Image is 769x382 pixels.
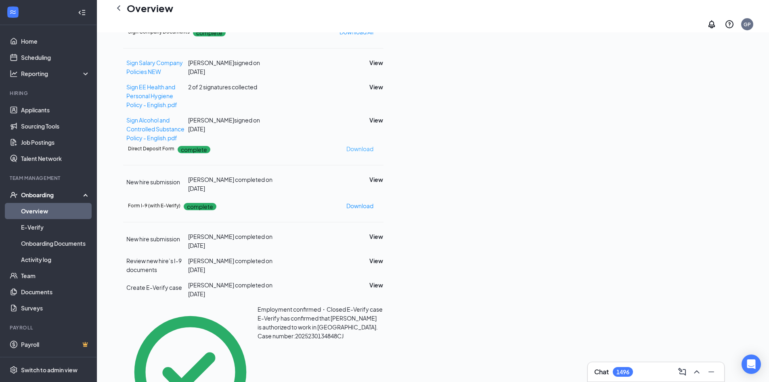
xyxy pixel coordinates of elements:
button: View [369,232,383,241]
button: View [369,116,383,125]
svg: Settings [10,366,18,374]
a: Sign Alcohol and Controlled Substance Policy - English.pdf [126,116,184,141]
svg: Analysis [10,70,18,78]
div: [PERSON_NAME] signed on [DATE] [188,116,275,133]
div: Switch to admin view [21,366,78,374]
button: View [369,175,383,184]
span: New hire submission [126,178,180,186]
a: Activity log [21,251,90,268]
div: 1496 [616,369,629,376]
h5: Direct Deposit Form [128,145,174,152]
a: Sign Salary Company Policies NEW [126,59,183,75]
a: E-Verify [21,219,90,235]
div: [PERSON_NAME] signed on [DATE] [188,58,275,76]
a: Job Postings [21,134,90,150]
svg: Minimize [706,367,716,377]
button: View [369,256,383,265]
a: Overview [21,203,90,219]
a: Sign EE Health and Personal Hygiene Policy - English.pdf [126,83,177,108]
a: Talent Network [21,150,90,167]
svg: UserCheck [10,191,18,199]
div: Payroll [10,324,88,331]
p: complete [178,146,210,153]
a: Scheduling [21,49,90,65]
div: GP [744,21,751,28]
div: Onboarding [21,191,83,199]
h5: Form I-9 (with E-Verify) [128,202,180,209]
a: Home [21,33,90,49]
div: Reporting [21,70,90,78]
button: Download [346,142,374,155]
a: Documents [21,284,90,300]
a: Applicants [21,102,90,118]
svg: ChevronUp [692,367,702,377]
svg: WorkstreamLogo [9,8,17,16]
a: Team [21,268,90,284]
span: [PERSON_NAME] completed on [DATE] [188,281,272,298]
p: Download [346,144,373,153]
span: Employment confirmed・Closed E-Verify case [258,306,383,313]
button: ChevronUp [690,365,703,378]
h1: Overview [127,1,173,15]
button: Minimize [705,365,718,378]
button: View [369,281,383,289]
span: [PERSON_NAME] completed on [DATE] [188,233,272,249]
div: Team Management [10,175,88,182]
p: Download [346,201,373,210]
p: complete [184,203,216,210]
a: PayrollCrown [21,336,90,352]
div: Open Intercom Messenger [742,355,761,374]
span: E-Verify has confirmed that [PERSON_NAME] is authorized to work in [GEOGRAPHIC_DATA]. [258,314,378,331]
span: [PERSON_NAME] completed on [DATE] [188,176,272,192]
span: Review new hire’s I-9 documents [126,257,182,273]
span: Case number: 2025230134848CJ [258,332,344,340]
svg: ComposeMessage [677,367,687,377]
span: [PERSON_NAME] completed on [DATE] [188,257,272,273]
button: Download [346,199,374,212]
div: Hiring [10,90,88,97]
p: complete [193,29,226,36]
svg: QuestionInfo [725,19,734,29]
svg: Collapse [78,8,86,17]
h3: Chat [594,367,609,376]
span: 2 of 2 signatures collected [188,83,257,91]
span: New hire submission [126,235,180,243]
svg: ChevronLeft [114,3,124,13]
button: ComposeMessage [676,365,689,378]
a: Surveys [21,300,90,316]
a: Onboarding Documents [21,235,90,251]
button: View [369,82,383,91]
a: Sourcing Tools [21,118,90,134]
button: View [369,58,383,67]
svg: Notifications [707,19,717,29]
span: Create E-Verify case [126,284,182,291]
